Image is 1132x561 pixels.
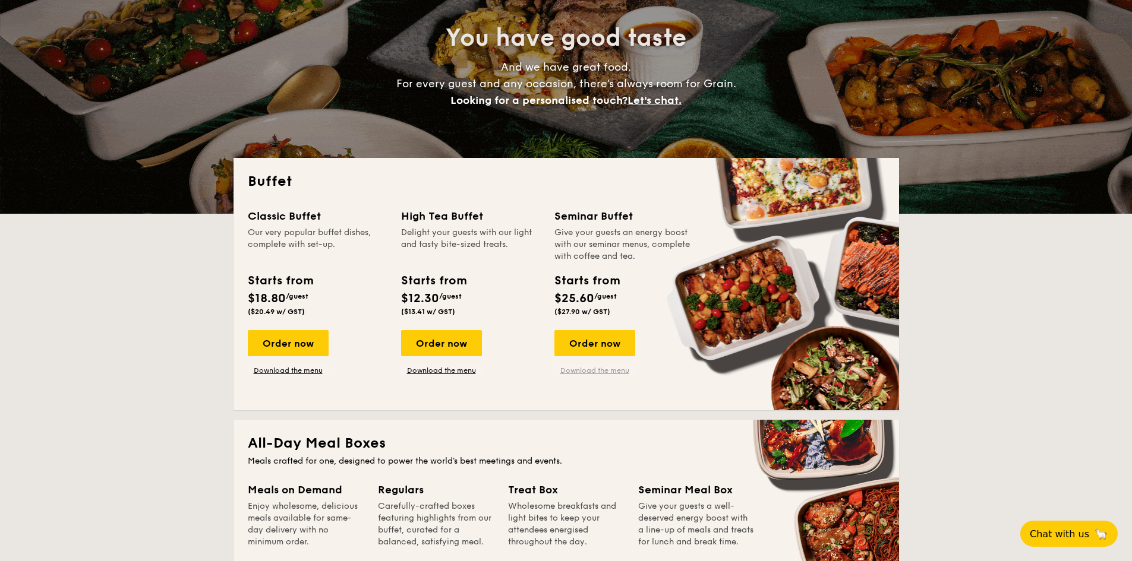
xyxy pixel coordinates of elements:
[554,330,635,356] div: Order now
[248,481,364,498] div: Meals on Demand
[554,308,610,316] span: ($27.90 w/ GST)
[401,291,439,306] span: $12.30
[248,366,329,375] a: Download the menu
[248,272,313,290] div: Starts from
[446,24,686,52] span: You have good taste
[628,94,682,107] span: Let's chat.
[638,481,754,498] div: Seminar Meal Box
[554,272,619,290] div: Starts from
[378,481,494,498] div: Regulars
[1094,527,1108,541] span: 🦙
[396,61,736,107] span: And we have great food. For every guest and any occasion, there’s always room for Grain.
[248,291,286,306] span: $18.80
[248,308,305,316] span: ($20.49 w/ GST)
[554,366,635,375] a: Download the menu
[248,330,329,356] div: Order now
[248,434,885,453] h2: All-Day Meal Boxes
[248,208,387,224] div: Classic Buffet
[1030,528,1089,540] span: Chat with us
[401,330,482,356] div: Order now
[554,227,693,262] div: Give your guests an energy boost with our seminar menus, complete with coffee and tea.
[554,208,693,224] div: Seminar Buffet
[286,292,308,300] span: /guest
[378,500,494,548] div: Carefully-crafted boxes featuring highlights from our buffet, curated for a balanced, satisfying ...
[401,272,466,290] div: Starts from
[401,308,455,316] span: ($13.41 w/ GST)
[401,366,482,375] a: Download the menu
[439,292,462,300] span: /guest
[248,172,885,191] h2: Buffet
[450,94,628,107] span: Looking for a personalised touch?
[638,500,754,548] div: Give your guests a well-deserved energy boost with a line-up of meals and treats for lunch and br...
[248,500,364,548] div: Enjoy wholesome, delicious meals available for same-day delivery with no minimum order.
[401,227,540,262] div: Delight your guests with our light and tasty bite-sized treats.
[248,227,387,262] div: Our very popular buffet dishes, complete with set-up.
[508,481,624,498] div: Treat Box
[1020,521,1118,547] button: Chat with us🦙
[594,292,617,300] span: /guest
[248,455,885,467] div: Meals crafted for one, designed to power the world's best meetings and events.
[554,291,594,306] span: $25.60
[401,208,540,224] div: High Tea Buffet
[508,500,624,548] div: Wholesome breakfasts and light bites to keep your attendees energised throughout the day.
